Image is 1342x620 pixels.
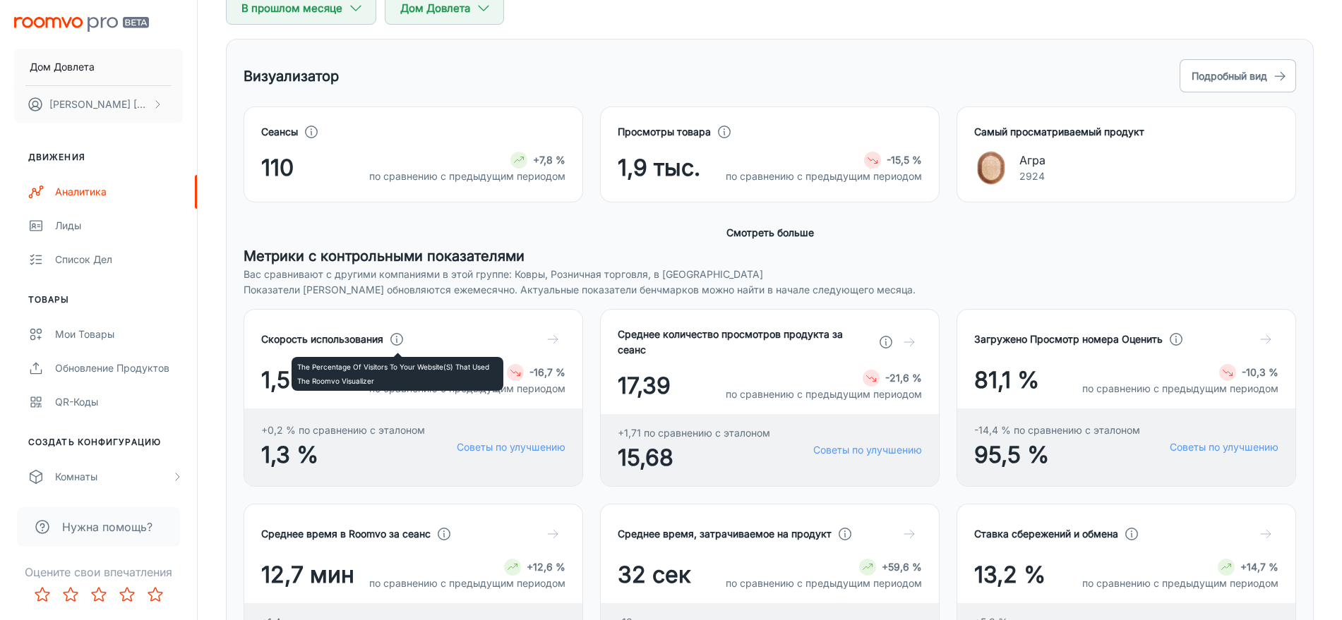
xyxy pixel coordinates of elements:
[133,98,215,110] font: [PERSON_NAME]
[28,294,70,305] font: Товары
[244,68,339,85] font: Визуализатор
[261,528,431,540] font: Среднее время в Roomvo за сеанс
[261,333,383,345] font: Скорость использования
[141,581,169,609] button: Оценить на 5 звезд
[527,561,565,573] font: +12,6 %
[974,366,1039,394] font: 81,1 %
[113,581,141,609] button: Оценить на 4 звезды
[529,366,565,378] font: -16,7 %
[369,577,565,589] font: по сравнению с предыдущим периодом
[244,268,763,280] font: Вас сравнивают с другими компаниями в этой группе: Ковры, Розничная торговля, в [GEOGRAPHIC_DATA]
[1242,366,1278,378] font: -10,3 %
[55,253,112,265] font: Список дел
[369,170,565,182] font: по сравнению с предыдущим периодом
[49,98,131,110] font: [PERSON_NAME]
[55,470,97,482] font: Комнаты
[400,1,470,15] font: Дом Довлета
[618,528,832,540] font: Среднее время, затрачиваемое на продукт
[85,581,113,609] button: Оценить на 3 звезды
[55,328,114,340] font: Мои товары
[56,581,85,609] button: Оценить на 2 звезды
[28,581,56,609] button: Оценить на 1 звезду
[974,424,1140,436] font: -14,4 % по сравнению с эталоном
[30,61,95,73] font: Дом Довлета
[1192,70,1267,82] font: Подробный вид
[618,561,690,588] font: 32 сек
[261,561,354,588] font: 12,7 мин
[618,427,770,439] font: +1,71 по сравнению с эталоном
[1180,59,1296,92] button: Подробный вид
[885,372,922,384] font: -21,6 %
[1082,382,1278,394] font: по сравнению с предыдущим периодом
[28,152,85,162] font: Движения
[721,219,820,245] button: Смотреть больше
[55,186,107,197] font: Аналитика
[618,444,673,471] font: 15,68
[244,284,916,296] font: Показатели [PERSON_NAME] обновляются ежемесячно. Актуальные показатели бенчмарков можно найти в н...
[261,366,318,394] font: 1,5 %
[1019,170,1045,182] font: 2924
[14,17,149,32] img: Roomvo PRO Beta
[261,424,425,436] font: +0,2 % по сравнению с эталоном
[726,388,922,400] font: по сравнению с предыдущим периодом
[1240,561,1278,573] font: +14,7 %
[261,441,318,468] font: 1,3 %
[62,520,152,534] font: Нужна помощь?
[974,151,1008,185] img: Агра
[618,126,711,138] font: Просмотры товара
[974,126,1144,138] font: Самый просматриваемый продукт
[28,437,161,447] font: Создать конфигурацию
[241,1,342,15] font: В прошлом месяце
[55,219,81,231] font: Лиды
[1170,441,1278,453] font: Советы по улучшению
[457,441,565,453] font: Советы по улучшению
[882,561,922,573] font: +59,6 %
[974,333,1163,345] font: Загружено Просмотр номера Оценить
[1082,577,1278,589] font: по сравнению с предыдущим периодом
[974,561,1046,588] font: 13,2 %
[974,441,1049,468] font: 95,5 %
[261,154,294,181] font: 110
[618,328,843,355] font: Среднее количество просмотров продукта за сеанс
[14,49,183,85] button: Дом Довлета
[726,577,922,589] font: по сравнению с предыдущим периодом
[618,372,671,399] font: 17,39
[887,154,922,166] font: -15,5 %
[813,444,922,456] font: Советы по улучшению
[261,126,298,138] font: Сеансы
[25,565,172,579] font: Оцените свои впечатления
[297,360,498,388] p: The percentage of visitors to your website(s) that used the Roomvo visualizer
[244,248,525,265] font: Метрики с контрольными показателями
[618,154,700,181] font: 1,9 тыс.
[974,528,1118,540] font: Ставка сбережений и обмена
[726,226,814,238] font: Смотреть больше
[14,86,183,123] button: [PERSON_NAME] [PERSON_NAME]
[726,170,922,182] font: по сравнению с предыдущим периодом
[1019,153,1046,167] font: Агра
[533,154,565,166] font: +7,8 %
[55,396,98,408] font: QR-коды
[55,362,169,374] font: Обновление продуктов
